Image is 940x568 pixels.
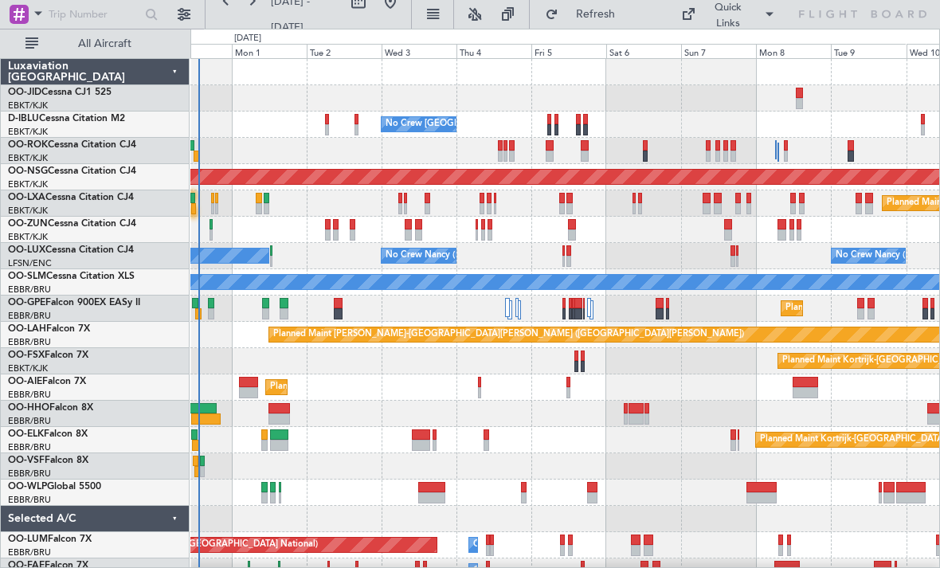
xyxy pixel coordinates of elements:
span: D-IBLU [8,114,39,123]
div: Sun 31 [157,44,232,58]
a: EBBR/BRU [8,389,51,401]
div: Tue 9 [831,44,906,58]
span: OO-LXA [8,193,45,202]
div: Owner Melsbroek Air Base [473,533,582,557]
span: Refresh [562,9,629,20]
div: Thu 4 [456,44,531,58]
a: EBBR/BRU [8,494,51,506]
span: OO-LAH [8,324,46,334]
span: OO-JID [8,88,41,97]
a: OO-ELKFalcon 8X [8,429,88,439]
div: Sat 6 [606,44,681,58]
div: Planned Maint [PERSON_NAME]-[GEOGRAPHIC_DATA][PERSON_NAME] ([GEOGRAPHIC_DATA][PERSON_NAME]) [273,323,744,347]
div: Tue 2 [307,44,382,58]
a: OO-LAHFalcon 7X [8,324,90,334]
span: OO-LUX [8,245,45,255]
button: Refresh [538,2,633,27]
div: [DATE] [234,32,261,45]
span: OO-ELK [8,429,44,439]
button: All Aircraft [18,31,173,57]
a: OO-AIEFalcon 7X [8,377,86,386]
a: EBKT/KJK [8,205,48,217]
span: OO-GPE [8,298,45,308]
a: OO-LXACessna Citation CJ4 [8,193,134,202]
span: OO-VSF [8,456,45,465]
a: OO-ZUNCessna Citation CJ4 [8,219,136,229]
span: All Aircraft [41,38,168,49]
a: EBKT/KJK [8,231,48,243]
span: OO-SLM [8,272,46,281]
span: OO-WLP [8,482,47,492]
div: No Crew Nancy (Essey) [386,244,480,268]
a: EBKT/KJK [8,178,48,190]
div: No Crew Nancy (Essey) [836,244,930,268]
div: Sun 7 [681,44,756,58]
a: OO-JIDCessna CJ1 525 [8,88,112,97]
input: Trip Number [49,2,140,26]
a: EBBR/BRU [8,310,51,322]
div: Mon 8 [756,44,831,58]
a: OO-LUXCessna Citation CJ4 [8,245,134,255]
a: OO-VSFFalcon 8X [8,456,88,465]
a: EBBR/BRU [8,546,51,558]
div: Fri 5 [531,44,606,58]
a: EBKT/KJK [8,126,48,138]
a: OO-NSGCessna Citation CJ4 [8,166,136,176]
span: OO-LUM [8,535,48,544]
a: OO-WLPGlobal 5500 [8,482,101,492]
span: OO-HHO [8,403,49,413]
a: EBBR/BRU [8,284,51,296]
a: OO-HHOFalcon 8X [8,403,93,413]
a: EBBR/BRU [8,415,51,427]
a: EBBR/BRU [8,336,51,348]
a: OO-FSXFalcon 7X [8,351,88,360]
div: Mon 1 [232,44,307,58]
span: OO-AIE [8,377,42,386]
span: OO-NSG [8,166,48,176]
a: D-IBLUCessna Citation M2 [8,114,125,123]
div: Planned Maint [GEOGRAPHIC_DATA] ([GEOGRAPHIC_DATA]) [270,375,521,399]
span: OO-ZUN [8,219,48,229]
div: Wed 3 [382,44,456,58]
a: EBKT/KJK [8,152,48,164]
button: Quick Links [673,2,783,27]
span: OO-FSX [8,351,45,360]
a: EBKT/KJK [8,100,48,112]
a: EBBR/BRU [8,468,51,480]
a: OO-SLMCessna Citation XLS [8,272,135,281]
a: LFSN/ENC [8,257,52,269]
div: No Crew [GEOGRAPHIC_DATA] ([GEOGRAPHIC_DATA] National) [386,112,652,136]
span: OO-ROK [8,140,48,150]
a: OO-LUMFalcon 7X [8,535,92,544]
a: EBKT/KJK [8,362,48,374]
a: EBBR/BRU [8,441,51,453]
a: OO-GPEFalcon 900EX EASy II [8,298,140,308]
a: OO-ROKCessna Citation CJ4 [8,140,136,150]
